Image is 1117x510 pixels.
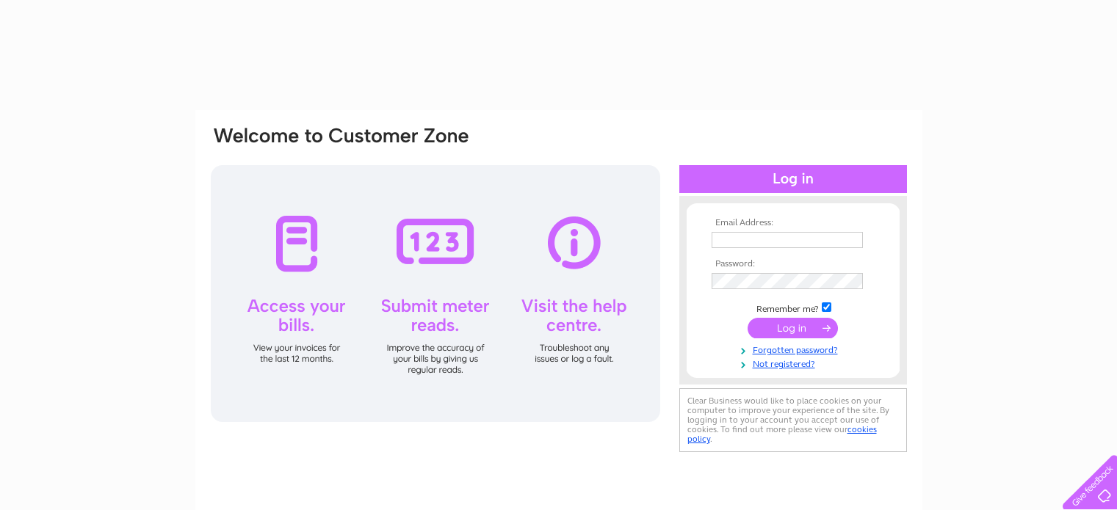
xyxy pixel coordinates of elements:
div: Clear Business would like to place cookies on your computer to improve your experience of the sit... [679,388,907,452]
td: Remember me? [708,300,878,315]
a: cookies policy [687,424,877,444]
th: Password: [708,259,878,269]
input: Submit [748,318,838,338]
a: Forgotten password? [712,342,878,356]
th: Email Address: [708,218,878,228]
a: Not registered? [712,356,878,370]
